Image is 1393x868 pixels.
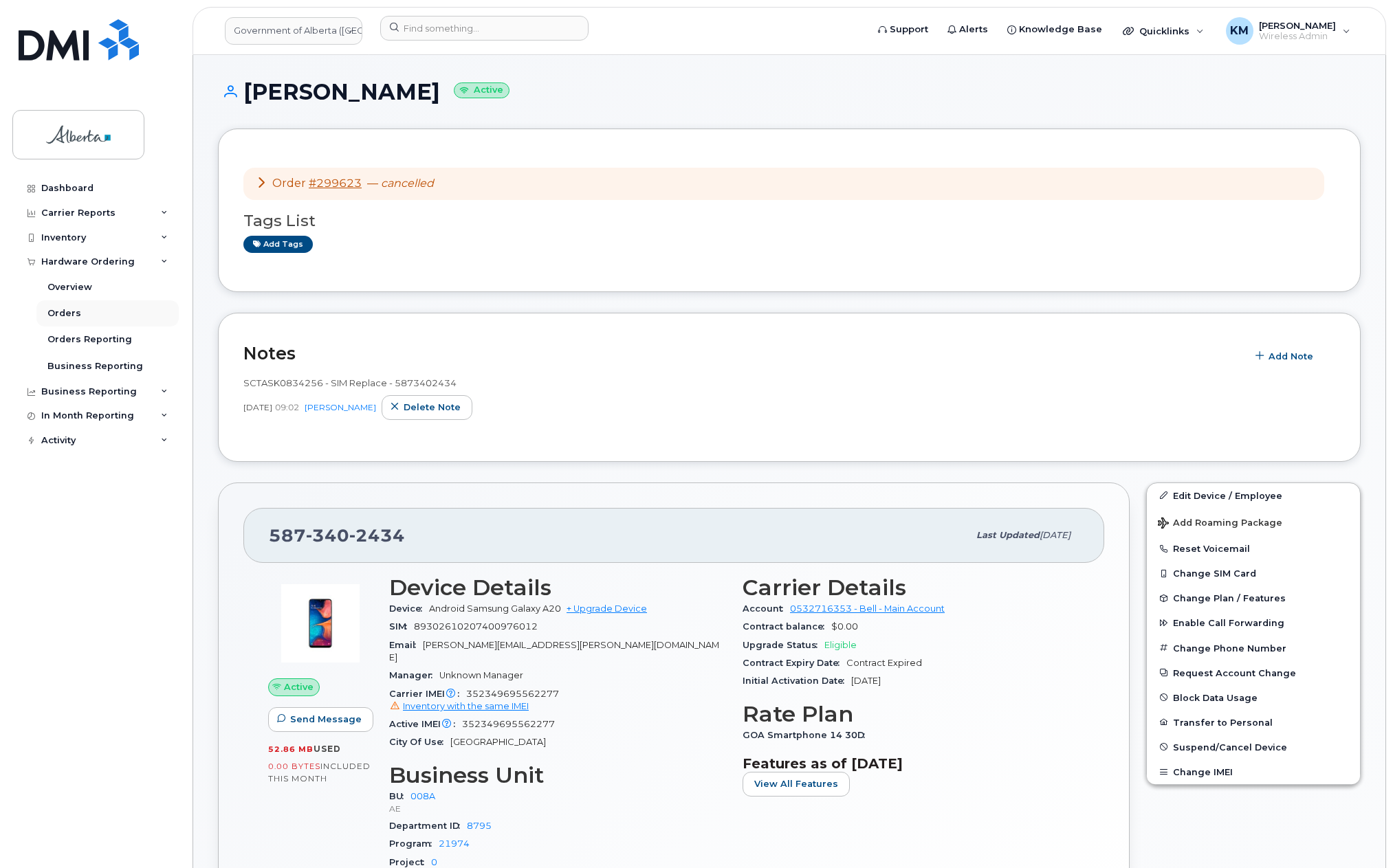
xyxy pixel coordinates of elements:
[743,658,846,668] span: Contract Expiry Date
[1173,593,1286,603] span: Change Plan / Features
[1147,660,1360,685] button: Request Account Change
[268,744,314,754] span: 52.86 MB
[824,640,857,650] span: Eligible
[743,640,824,650] span: Upgrade Status
[389,701,529,711] a: Inventory with the same IMEI
[1147,483,1360,508] a: Edit Device / Employee
[389,670,439,680] span: Manager
[467,821,492,831] a: 8795
[389,821,467,831] span: Department ID
[743,755,1079,772] h3: Features as of [DATE]
[1147,710,1360,735] button: Transfer to Personal
[1147,685,1360,710] button: Block Data Usage
[1147,636,1360,660] button: Change Phone Number
[389,838,439,849] span: Program
[743,621,831,632] span: Contract balance
[243,377,457,388] span: SCTASK0834256 - SIM Replace - 5873402434
[1147,759,1360,784] button: Change IMEI
[1147,610,1360,635] button: Enable Call Forwarding
[743,575,1079,600] h3: Carrier Details
[454,82,509,98] small: Active
[275,401,299,413] span: 09:02
[1269,350,1313,363] span: Add Note
[389,803,726,814] p: AE
[976,530,1040,540] span: Last updated
[218,80,1361,104] h1: [PERSON_NAME]
[243,401,272,413] span: [DATE]
[389,763,726,788] h3: Business Unit
[309,177,362,190] a: #299623
[743,702,1079,726] h3: Rate Plan
[306,525,349,546] span: 340
[1158,518,1282,531] span: Add Roaming Package
[1147,735,1360,759] button: Suspend/Cancel Device
[389,689,726,713] span: 352349695562277
[743,676,851,686] span: Initial Activation Date
[403,701,529,711] span: Inventory with the same IMEI
[279,582,362,665] img: image20231002-3703462-14jbsjy.jpeg
[567,603,647,614] a: + Upgrade Device
[367,177,434,190] span: —
[743,603,790,614] span: Account
[754,777,838,790] span: View All Features
[389,603,429,614] span: Device
[404,401,461,414] span: Delete note
[389,575,726,600] h3: Device Details
[462,719,555,729] span: 352349695562277
[381,177,434,190] em: cancelled
[1173,618,1284,628] span: Enable Call Forwarding
[314,744,341,754] span: used
[389,640,423,650] span: Email
[439,670,523,680] span: Unknown Manager
[410,791,435,801] a: 008A
[268,761,320,771] span: 0.00 Bytes
[743,730,872,740] span: GOA Smartphone 14 30D
[1173,742,1287,752] span: Suspend/Cancel Device
[1147,561,1360,586] button: Change SIM Card
[382,395,472,420] button: Delete note
[389,719,462,729] span: Active IMEI
[1040,530,1071,540] span: [DATE]
[431,857,437,867] a: 0
[1147,536,1360,561] button: Reset Voicemail
[429,603,561,614] span: Android Samsung Galaxy A20
[1147,586,1360,610] button: Change Plan / Features
[831,621,858,632] span: $0.00
[790,603,945,614] a: 0532716353 - Bell - Main Account
[389,640,719,663] span: [PERSON_NAME][EMAIL_ADDRESS][PERSON_NAME][DOMAIN_NAME]
[389,621,414,632] span: SIM
[743,772,850,797] button: View All Features
[439,838,470,849] a: 21974
[1147,508,1360,536] button: Add Roaming Package
[269,525,405,546] span: 587
[389,791,410,801] span: BU
[243,236,313,253] a: Add tags
[284,680,314,693] span: Active
[243,212,1335,230] h3: Tags List
[450,737,546,747] span: [GEOGRAPHIC_DATA]
[272,177,306,190] span: Order
[349,525,405,546] span: 2434
[851,676,881,686] span: [DATE]
[389,737,450,747] span: City Of Use
[243,343,1240,364] h2: Notes
[1247,344,1325,368] button: Add Note
[414,621,538,632] span: 89302610207400976012
[290,713,362,726] span: Send Message
[305,402,376,412] a: [PERSON_NAME]
[389,857,431,867] span: Project
[389,689,466,699] span: Carrier IMEI
[268,707,373,732] button: Send Message
[846,658,922,668] span: Contract Expired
